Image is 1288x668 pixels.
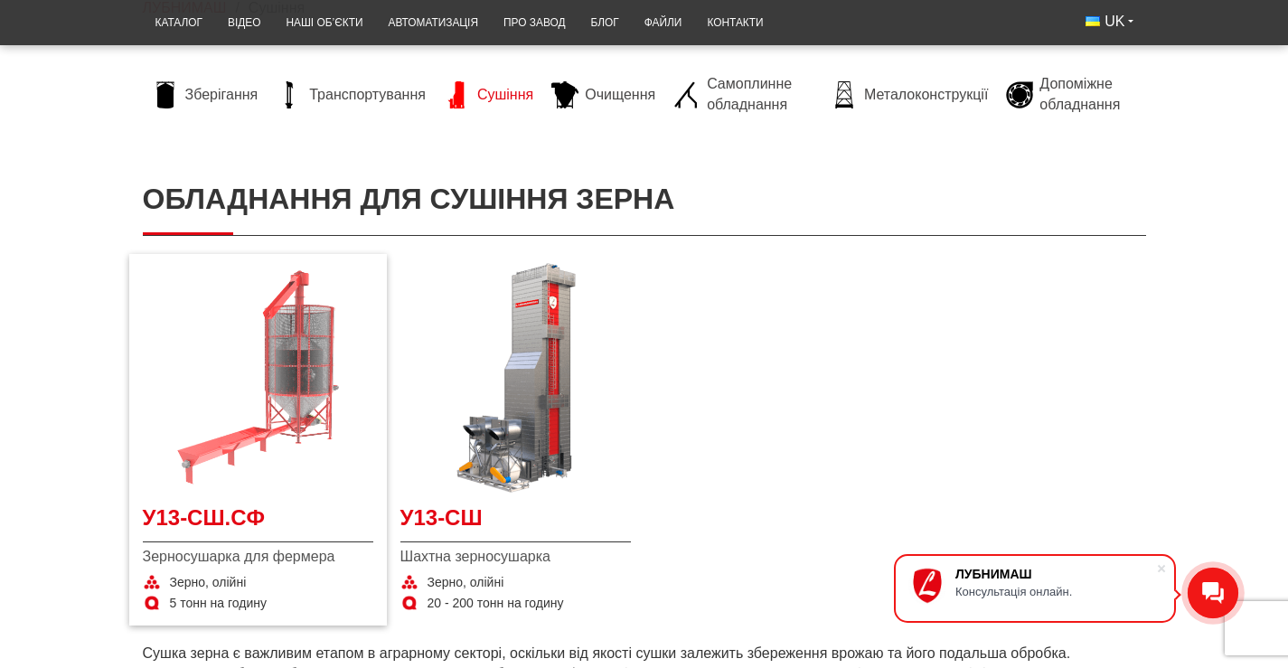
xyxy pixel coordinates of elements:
a: У13-СШ [400,503,631,543]
a: Про завод [491,5,578,41]
a: Відео [215,5,273,41]
a: Транспортування [267,81,435,108]
span: Очищення [585,85,655,105]
span: 5 тонн на годину [170,595,267,613]
span: Зерно, олійні [428,574,504,592]
span: Металоконструкції [864,85,988,105]
span: Шахтна зерносушарка [400,547,631,567]
span: Зберігання [185,85,259,105]
span: Зерно, олійні [170,574,247,592]
h1: Обладнання для сушіння зерна [143,164,1146,235]
a: Металоконструкції [822,81,997,108]
span: Сушіння [477,85,533,105]
a: Допоміжне обладнання [997,74,1145,115]
a: Автоматизація [375,5,491,41]
span: 20 - 200 тонн на годину [428,595,564,613]
button: UK [1073,5,1145,38]
span: Транспортування [309,85,426,105]
a: Каталог [143,5,215,41]
a: Контакти [694,5,776,41]
a: Наші об’єкти [273,5,375,41]
a: Очищення [542,81,664,108]
span: Допоміжне обладнання [1039,74,1136,115]
span: Зерносушарка для фермера [143,547,373,567]
a: Зберігання [143,81,268,108]
a: Самоплинне обладнання [664,74,822,115]
a: Файли [632,5,695,41]
div: Консультація онлайн. [955,585,1156,598]
a: Сушіння [435,81,542,108]
a: Блог [578,5,631,41]
div: ЛУБНИМАШ [955,567,1156,581]
span: Самоплинне обладнання [707,74,813,115]
span: UK [1105,12,1124,32]
img: Українська [1086,16,1100,26]
a: У13-СШ.СФ [143,503,373,543]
